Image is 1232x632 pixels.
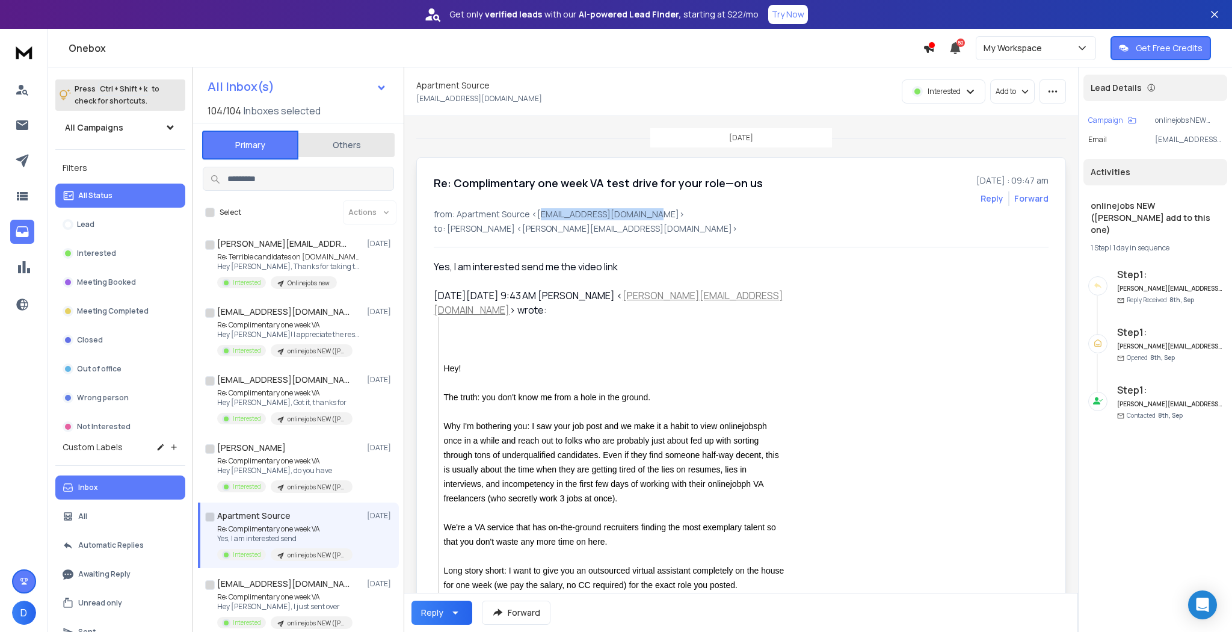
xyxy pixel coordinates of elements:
[1117,383,1222,397] h6: Step 1 :
[367,511,394,521] p: [DATE]
[411,601,472,625] button: Reply
[55,328,185,352] button: Closed
[12,601,36,625] button: D
[55,160,185,176] h3: Filters
[217,442,286,454] h1: [PERSON_NAME]
[217,398,353,407] p: Hey [PERSON_NAME], Got it, thanks for
[416,79,490,91] h1: Apartment Source
[55,591,185,615] button: Unread only
[220,208,241,217] label: Select
[729,133,753,143] p: [DATE]
[77,306,149,316] p: Meeting Completed
[55,504,185,528] button: All
[77,335,103,345] p: Closed
[69,41,923,55] h1: Onebox
[217,524,353,534] p: Re: Complimentary one week VA
[1136,42,1203,54] p: Get Free Credits
[1014,193,1049,205] div: Forward
[75,83,159,107] p: Press to check for shortcuts.
[298,132,395,158] button: Others
[217,306,350,318] h1: [EMAIL_ADDRESS][DOMAIN_NAME]
[444,392,651,402] span: The truth: you don't know me from a hole in the ground.
[1091,243,1220,253] div: |
[444,566,787,590] span: Long story short: I want to give you an outsourced virtual assistant completely on the house for ...
[77,422,131,432] p: Not Interested
[482,601,550,625] button: Forward
[1088,135,1107,144] p: Email
[485,8,542,20] strong: verified leads
[1088,116,1123,125] p: Campaign
[65,122,123,134] h1: All Campaigns
[444,364,461,373] span: Hey!
[233,618,261,627] p: Interested
[1110,36,1211,60] button: Get Free Credits
[1091,82,1142,94] p: Lead Details
[217,252,362,262] p: Re: Terrible candidates on [DOMAIN_NAME]
[1150,353,1175,362] span: 8th, Sep
[55,357,185,381] button: Out of office
[55,184,185,208] button: All Status
[55,270,185,294] button: Meeting Booked
[1091,243,1109,253] span: 1 Step
[367,239,394,249] p: [DATE]
[367,443,394,453] p: [DATE]
[288,551,345,560] p: onlinejobs NEW ([PERSON_NAME] add to this one)
[217,466,353,476] p: Hey [PERSON_NAME], do you have
[217,262,362,271] p: Hey [PERSON_NAME], Thanks for taking the
[208,81,274,93] h1: All Inbox(s)
[1088,116,1136,125] button: Campaign
[217,534,353,544] p: Yes, I am interested send
[1091,200,1220,236] h1: onlinejobs NEW ([PERSON_NAME] add to this one)
[63,441,123,453] h3: Custom Labels
[1113,243,1169,253] span: 1 day in sequence
[288,279,330,288] p: Onlinejobs new
[98,82,149,96] span: Ctrl + Shift + k
[367,375,394,385] p: [DATE]
[217,388,353,398] p: Re: Complimentary one week VA
[78,569,131,579] p: Awaiting Reply
[202,131,298,160] button: Primary
[233,550,261,559] p: Interested
[288,483,345,492] p: onlinejobs NEW ([PERSON_NAME] add to this one)
[77,364,122,374] p: Out of office
[78,541,144,550] p: Automatic Replies
[367,307,394,317] p: [DATE]
[233,482,261,491] p: Interested
[217,578,350,590] h1: [EMAIL_ADDRESS][DOMAIN_NAME]
[434,288,785,317] div: [DATE][DATE] 9:43 AM [PERSON_NAME] < > wrote:
[976,175,1049,187] p: [DATE] : 09:47 am
[1083,159,1227,185] div: Activities
[1127,411,1183,420] p: Contacted
[288,619,345,628] p: onlinejobs NEW ([PERSON_NAME] add to this one)
[956,39,965,47] span: 50
[217,510,291,522] h1: Apartment Source
[55,116,185,140] button: All Campaigns
[421,607,443,619] div: Reply
[288,347,345,356] p: onlinejobs NEW ([PERSON_NAME] add to this one)
[1158,411,1183,420] span: 8th, Sep
[217,456,353,466] p: Re: Complimentary one week VA
[55,533,185,557] button: Automatic Replies
[244,104,321,118] h3: Inboxes selected
[981,193,1003,205] button: Reply
[77,249,116,258] p: Interested
[1117,400,1222,409] h6: [PERSON_NAME][EMAIL_ADDRESS][DOMAIN_NAME]
[12,41,36,63] img: logo
[434,223,1049,235] p: to: [PERSON_NAME] <[PERSON_NAME][EMAIL_ADDRESS][DOMAIN_NAME]>
[78,191,112,200] p: All Status
[233,278,261,287] p: Interested
[217,238,350,250] h1: [PERSON_NAME][EMAIL_ADDRESS][DOMAIN_NAME]
[444,421,781,503] span: Why I'm bothering you: I saw your job post and we make it a habit to view onlinejobsph once in a ...
[78,598,122,608] p: Unread only
[579,8,681,20] strong: AI-powered Lead Finder,
[217,330,362,339] p: Hey [PERSON_NAME]! I appreciate the response.
[996,87,1016,96] p: Add to
[55,212,185,237] button: Lead
[1155,116,1222,125] p: onlinejobs NEW ([PERSON_NAME] add to this one)
[217,320,362,330] p: Re: Complimentary one week VA
[444,522,778,547] span: We're a VA service that has on-the-ground recruiters finding the most exemplary talent so that yo...
[984,42,1047,54] p: My Workspace
[55,299,185,323] button: Meeting Completed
